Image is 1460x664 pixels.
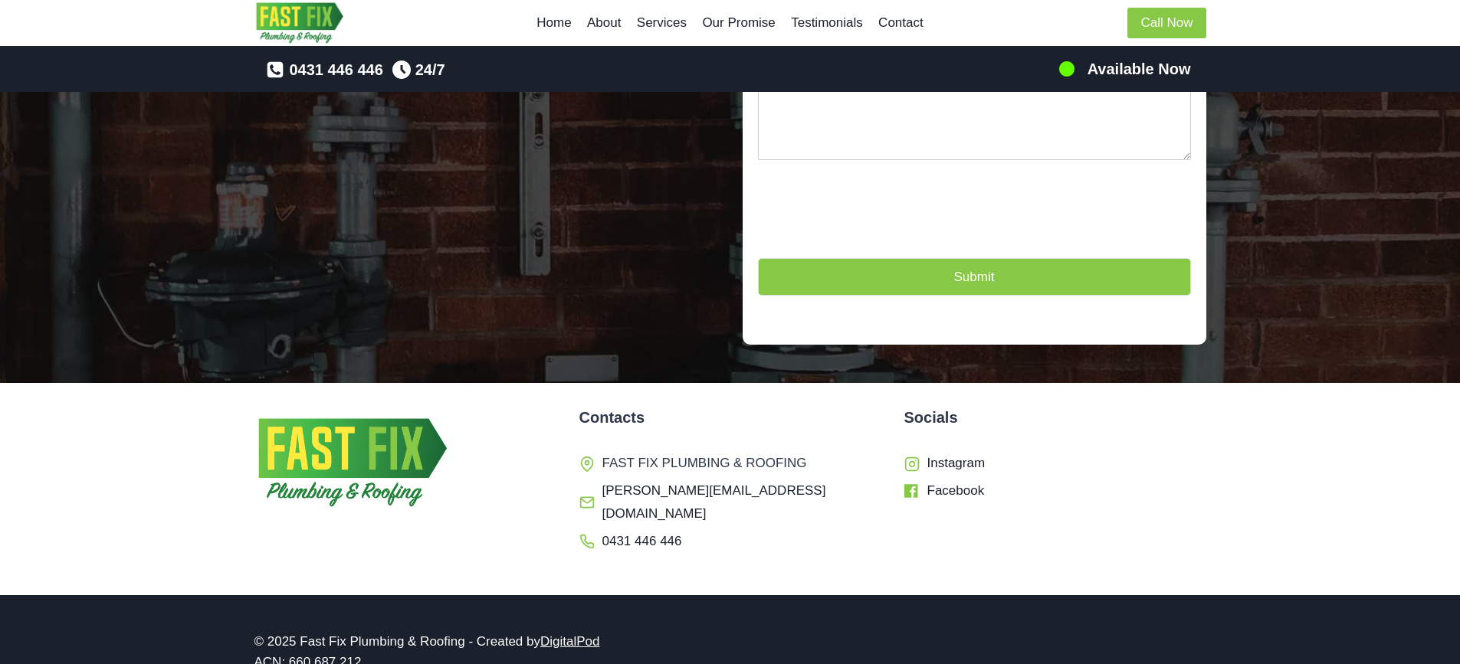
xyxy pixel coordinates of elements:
a: Testimonials [783,5,871,41]
span: FAST FIX PLUMBING & ROOFING [602,452,807,476]
h5: Contacts [579,406,881,429]
span: 0431 446 446 [289,57,382,82]
a: Our Promise [694,5,783,41]
a: Home [529,5,579,41]
img: 100-percents.png [1058,60,1076,78]
a: DigitalPod [540,634,600,649]
a: Call Now [1127,8,1206,39]
h5: Socials [904,406,1206,429]
span: 0431 446 446 [602,530,682,554]
h5: Available Now [1088,57,1191,80]
span: Instagram [927,452,986,476]
a: 0431 446 446 [266,57,382,82]
a: Facebook [904,479,985,503]
a: 0431 446 446 [579,530,682,554]
a: Services [629,5,695,41]
a: Instagram [904,452,986,476]
span: 24/7 [415,57,445,82]
a: Contact [871,5,931,41]
span: Facebook [927,479,985,503]
iframe: reCAPTCHA [758,175,991,290]
nav: Primary Navigation [529,5,931,41]
a: About [579,5,629,41]
button: Submit [758,258,1191,296]
span: [PERSON_NAME][EMAIL_ADDRESS][DOMAIN_NAME] [602,479,881,526]
a: [PERSON_NAME][EMAIL_ADDRESS][DOMAIN_NAME] [579,479,881,526]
